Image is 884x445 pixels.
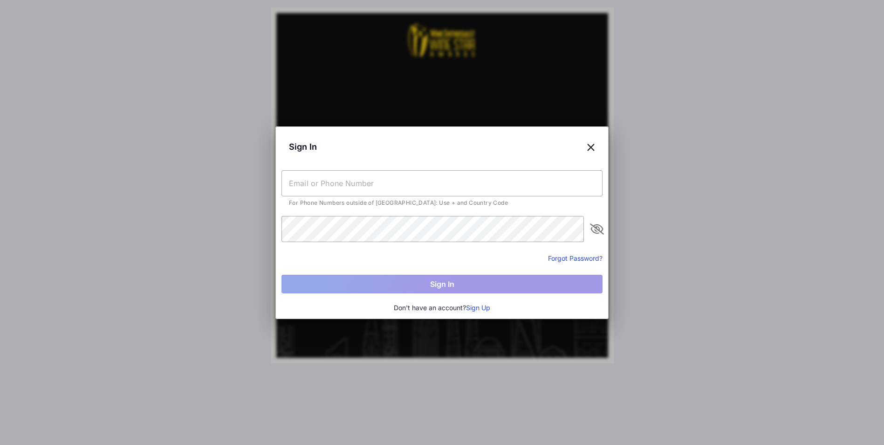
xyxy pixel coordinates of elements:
[289,200,595,206] div: For Phone Numbers outside of [GEOGRAPHIC_DATA]: Use + and Country Code
[466,303,490,313] button: Sign Up
[281,303,603,313] div: Don't have an account?
[548,253,603,263] button: Forgot Password?
[289,140,317,153] span: Sign In
[281,275,603,293] button: Sign In
[591,223,603,235] i: appended action
[281,170,603,196] input: Email or Phone Number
